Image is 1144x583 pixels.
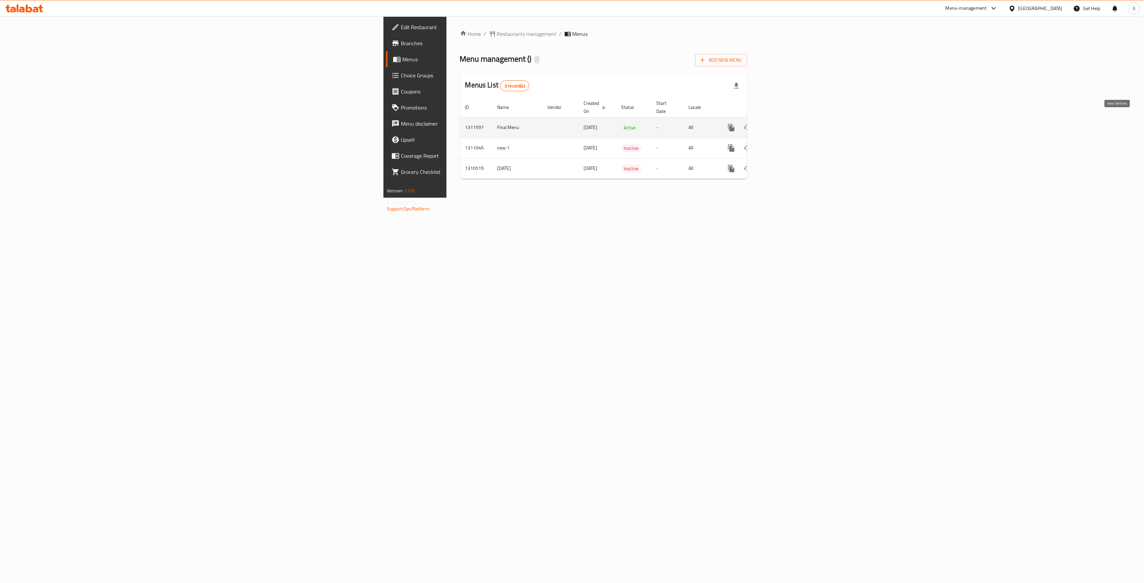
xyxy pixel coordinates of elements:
[739,140,756,156] button: Change Status
[401,23,569,31] span: Edit Restaurant
[500,83,529,89] span: 3 record(s)
[386,132,575,148] a: Upsell
[621,103,643,111] span: Status
[401,136,569,144] span: Upsell
[584,164,598,173] span: [DATE]
[723,140,739,156] button: more
[621,124,639,132] span: Active
[386,35,575,51] a: Branches
[723,160,739,177] button: more
[460,97,793,179] table: enhanced table
[701,56,742,64] span: Add New Menu
[695,54,747,66] button: Add New Menu
[386,164,575,180] a: Grocery Checklist
[386,83,575,100] a: Coupons
[386,148,575,164] a: Coverage Report
[497,103,518,111] span: Name
[739,160,756,177] button: Change Status
[689,103,710,111] span: Locale
[401,39,569,47] span: Branches
[386,100,575,116] a: Promotions
[465,80,529,91] h2: Menus List
[387,198,418,206] span: Get support on:
[401,87,569,95] span: Coupons
[723,120,739,136] button: more
[401,168,569,176] span: Grocery Checklist
[728,78,744,94] div: Export file
[946,4,987,12] div: Menu-management
[386,116,575,132] a: Menu disclaimer
[401,152,569,160] span: Coverage Report
[683,158,718,179] td: All
[401,104,569,112] span: Promotions
[584,123,598,132] span: [DATE]
[386,19,575,35] a: Edit Restaurant
[465,103,478,111] span: ID
[584,99,608,115] span: Created On
[1133,5,1135,12] span: A
[739,120,756,136] button: Change Status
[573,30,588,38] span: Menus
[651,158,683,179] td: -
[621,144,642,152] span: Inactive
[584,143,598,152] span: [DATE]
[683,138,718,158] td: All
[500,80,529,91] div: Total records count
[460,30,747,38] nav: breadcrumb
[387,204,429,213] a: Support.OpsPlatform
[386,51,575,67] a: Menus
[548,103,570,111] span: Vendor
[651,138,683,158] td: -
[401,71,569,79] span: Choice Groups
[404,186,415,195] span: 1.0.0
[1018,5,1063,12] div: [GEOGRAPHIC_DATA]
[621,165,642,173] span: Inactive
[683,117,718,138] td: All
[387,186,403,195] span: Version:
[401,120,569,128] span: Menu disclaimer
[718,97,793,118] th: Actions
[402,55,569,63] span: Menus
[386,67,575,83] a: Choice Groups
[651,117,683,138] td: -
[657,99,675,115] span: Start Date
